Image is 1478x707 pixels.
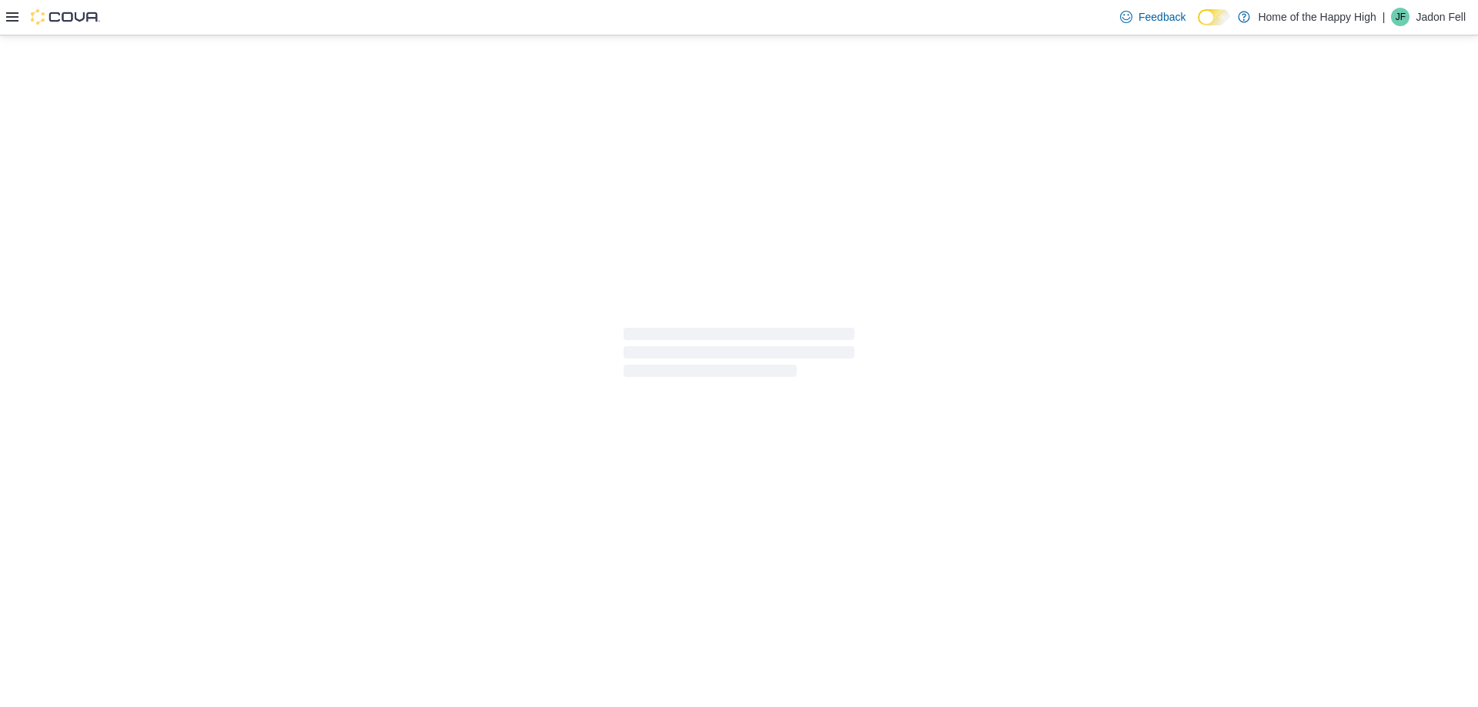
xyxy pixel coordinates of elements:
p: Home of the Happy High [1258,8,1376,26]
a: Feedback [1114,2,1192,32]
span: Feedback [1139,9,1185,25]
span: JF [1396,8,1406,26]
p: | [1383,8,1386,26]
p: Jadon Fell [1416,8,1466,26]
div: Jadon Fell [1391,8,1409,26]
span: Loading [624,331,854,380]
img: Cova [31,9,100,25]
input: Dark Mode [1198,9,1230,25]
